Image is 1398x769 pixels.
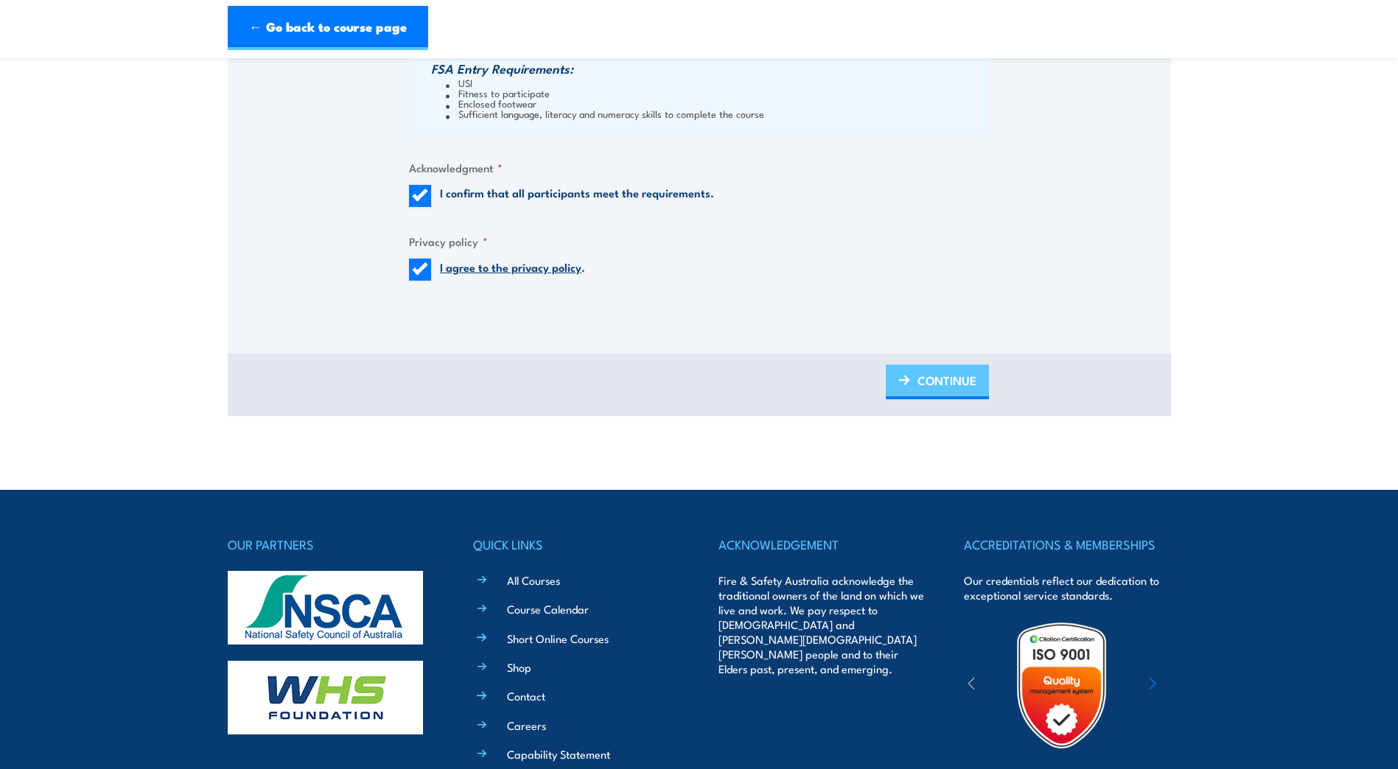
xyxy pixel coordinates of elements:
[228,534,434,555] h4: OUR PARTNERS
[964,573,1170,603] p: Our credentials reflect our dedication to exceptional service standards.
[228,6,428,50] a: ← Go back to course page
[918,361,976,400] span: CONTINUE
[507,631,609,646] a: Short Online Courses
[507,746,610,762] a: Capability Statement
[507,717,546,733] a: Careers
[446,77,985,88] li: USI
[228,571,423,645] img: nsca-logo-footer
[446,98,985,108] li: Enclosed footwear
[409,233,488,250] legend: Privacy policy
[1127,660,1255,711] img: ewpa-logo
[507,572,560,588] a: All Courses
[507,688,545,703] a: Contact
[473,534,679,555] h4: QUICK LINKS
[719,573,925,676] p: Fire & Safety Australia acknowledge the traditional owners of the land on which we live and work....
[507,601,589,617] a: Course Calendar
[507,659,531,675] a: Shop
[446,108,985,119] li: Sufficient language, literacy and numeracy skills to complete the course
[440,259,581,275] a: I agree to the privacy policy
[440,259,585,281] label: .
[409,159,503,176] legend: Acknowledgment
[719,534,925,555] h4: ACKNOWLEDGEMENT
[964,534,1170,555] h4: ACCREDITATIONS & MEMBERSHIPS
[228,661,423,734] img: whs-logo-footer
[886,365,989,399] a: CONTINUE
[997,621,1126,750] img: Untitled design (19)
[440,185,714,207] label: I confirm that all participants meet the requirements.
[431,61,985,76] h3: FSA Entry Requirements:
[446,88,985,98] li: Fitness to participate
